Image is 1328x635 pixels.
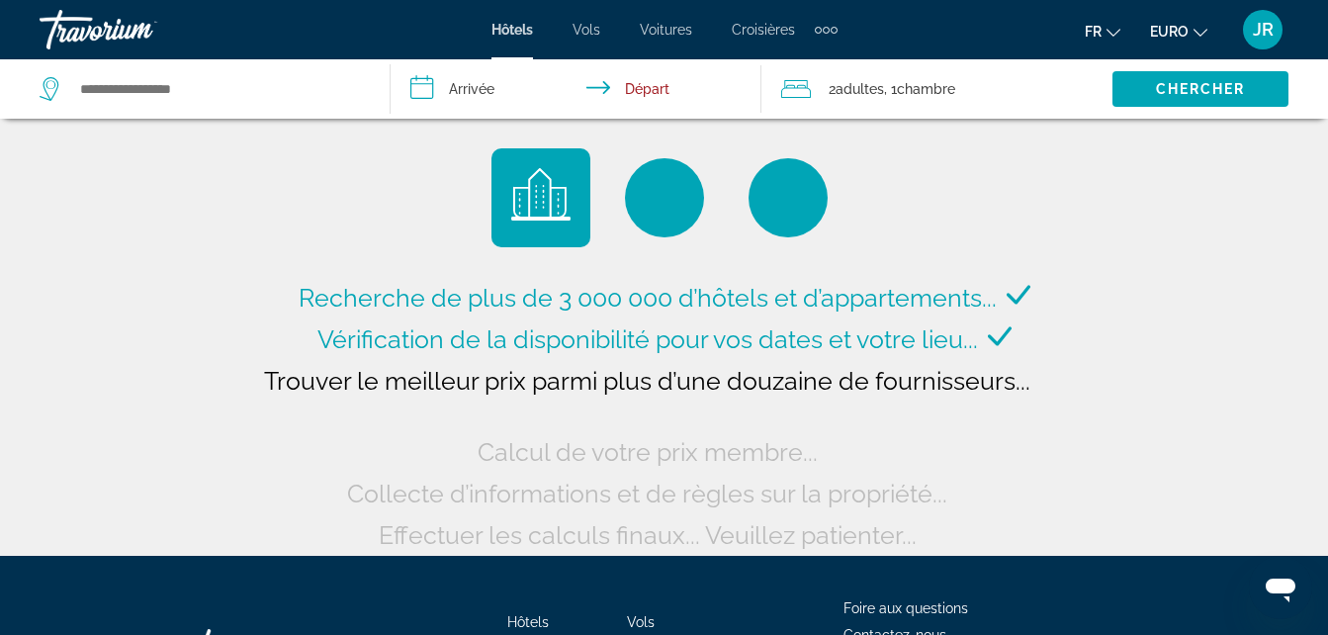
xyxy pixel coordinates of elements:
button: Changer de devise [1150,17,1207,45]
span: Fr [1085,24,1102,40]
span: Recherche de plus de 3 000 000 d’hôtels et d’appartements... [299,283,997,313]
iframe: Bouton de lancement de la fenêtre de messagerie [1249,556,1312,619]
font: 2 [829,81,836,97]
span: Trouver le meilleur prix parmi plus d’une douzaine de fournisseurs... [264,366,1030,396]
span: Chercher [1156,81,1246,97]
a: Vols [627,614,655,630]
button: Changer la langue [1085,17,1120,45]
button: Dates d’arrivée et de départ [391,59,761,119]
span: Chambre [897,81,955,97]
a: Voitures [640,22,692,38]
a: Travorium [40,4,237,55]
span: Adultes [836,81,884,97]
a: Vols [573,22,600,38]
span: Calcul de votre prix membre... [478,437,818,467]
span: EURO [1150,24,1189,40]
span: Effectuer les calculs finaux... Veuillez patienter... [379,520,917,550]
a: Foire aux questions [843,600,968,616]
a: Hôtels [507,614,549,630]
button: Menu utilisateur [1237,9,1288,50]
button: Chercher [1112,71,1288,107]
span: Collecte d’informations et de règles sur la propriété... [347,479,947,508]
font: , 1 [884,81,897,97]
a: Hôtels [491,22,533,38]
button: Voyageurs : 2 adultes, 0 enfants [761,59,1112,119]
a: Croisières [732,22,795,38]
span: Vérification de la disponibilité pour vos dates et votre lieu... [317,324,978,354]
span: JR [1253,20,1274,40]
button: Éléments de navigation supplémentaires [815,14,838,45]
